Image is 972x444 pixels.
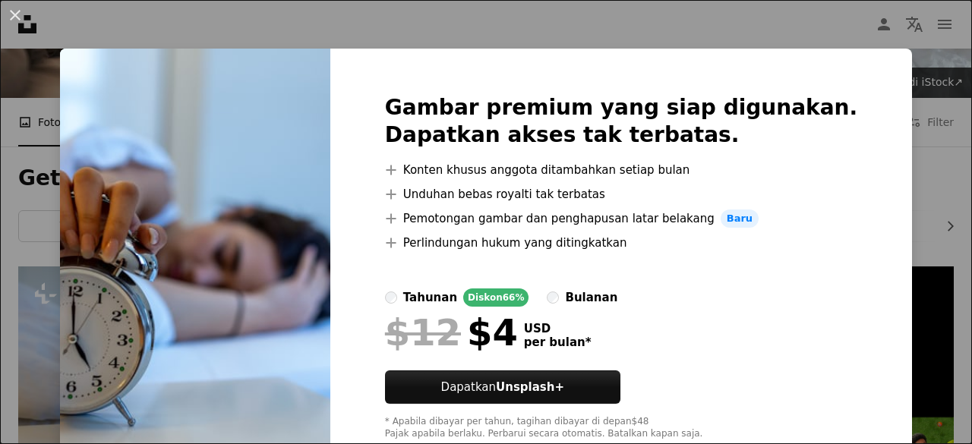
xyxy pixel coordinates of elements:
span: Baru [721,209,759,228]
li: Konten khusus anggota ditambahkan setiap bulan [385,161,857,179]
div: bulanan [565,288,617,307]
div: tahunan [403,288,457,307]
li: Unduhan bebas royalti tak terbatas [385,185,857,203]
input: bulanan [547,291,559,304]
div: * Apabila dibayar per tahun, tagihan dibayar di depan $48 Pajak apabila berlaku. Perbarui secara ... [385,416,857,440]
span: $12 [385,313,461,352]
li: Perlindungan hukum yang ditingkatkan [385,234,857,252]
input: tahunanDiskon66% [385,291,397,304]
li: Pemotongan gambar dan penghapusan latar belakang [385,209,857,228]
strong: Unsplash+ [496,380,564,394]
button: DapatkanUnsplash+ [385,370,620,404]
span: USD [524,322,592,335]
span: per bulan * [524,335,592,349]
div: $4 [385,313,518,352]
div: Diskon 66% [463,288,529,307]
h2: Gambar premium yang siap digunakan. Dapatkan akses tak terbatas. [385,94,857,149]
